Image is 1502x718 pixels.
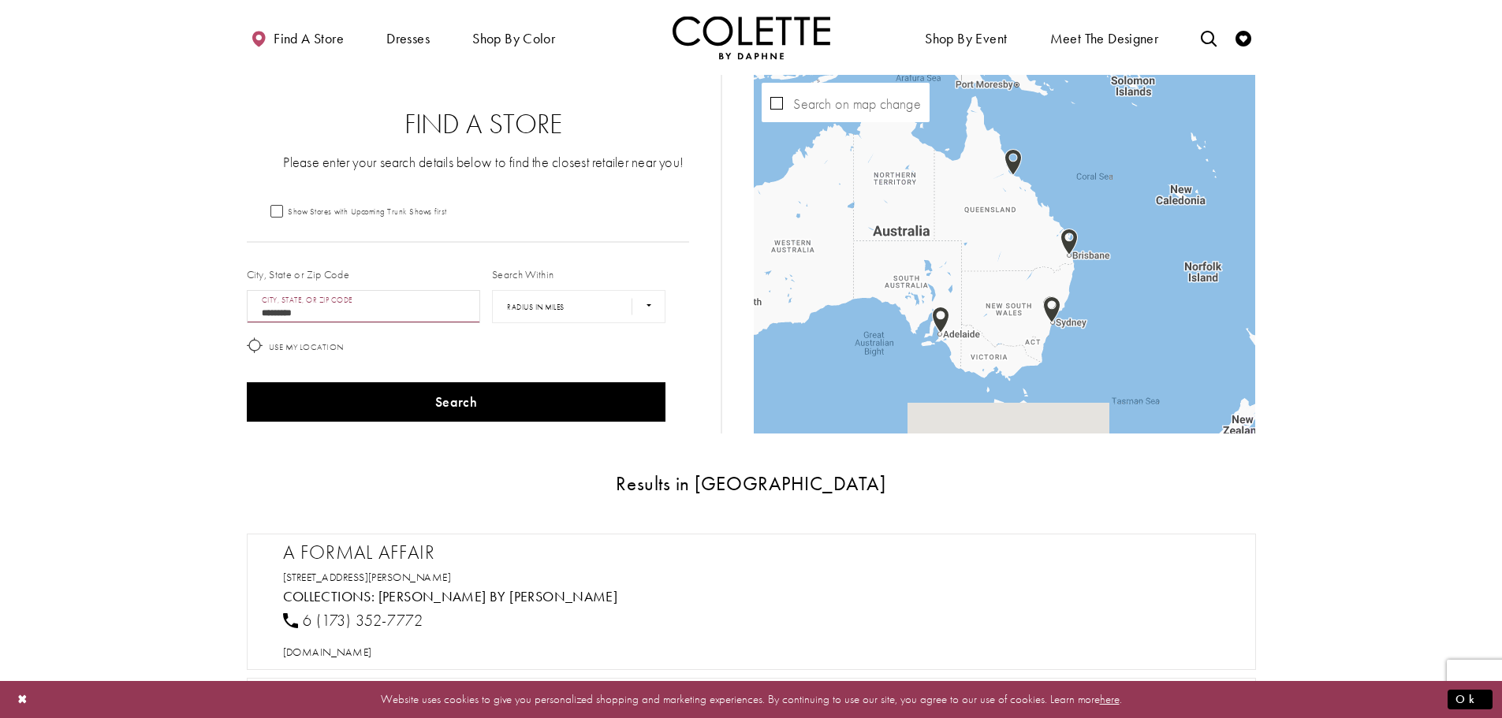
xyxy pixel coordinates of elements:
[303,610,423,631] span: 6 (173) 352-7772
[247,473,1256,494] h3: Results in [GEOGRAPHIC_DATA]
[247,382,666,422] button: Search
[9,686,36,713] button: Close Dialog
[921,16,1011,59] span: Shop By Event
[1232,16,1255,59] a: Check Wishlist
[283,587,375,605] span: Collections:
[925,31,1007,47] span: Shop By Event
[278,152,690,172] p: Please enter your search details below to find the closest retailer near you!
[754,75,1255,433] div: Map with store locations
[283,645,372,659] a: Opens in new tab
[673,16,830,59] a: Visit Home Page
[382,16,434,59] span: Dresses
[492,290,665,323] select: Radius In Miles
[1448,690,1493,709] button: Submit Dialog
[386,31,430,47] span: Dresses
[492,266,553,282] label: Search Within
[247,290,481,323] input: City, State, or ZIP Code
[283,541,1236,564] h2: A Formal Affair
[247,16,348,59] a: Find a store
[283,610,423,631] a: 6 (173) 352-7772
[1100,691,1120,707] a: here
[468,16,559,59] span: Shop by color
[247,266,350,282] label: City, State or Zip Code
[378,587,618,605] a: Visit Colette by Daphne page - Opens in new tab
[673,16,830,59] img: Colette by Daphne
[274,31,344,47] span: Find a store
[1046,16,1163,59] a: Meet the designer
[114,689,1388,710] p: Website uses cookies to give you personalized shopping and marketing experiences. By continuing t...
[1050,31,1159,47] span: Meet the designer
[472,31,555,47] span: Shop by color
[288,206,447,217] span: Show Stores with Upcoming Trunk Shows first
[283,570,452,584] a: Opens in new tab
[283,645,372,659] span: [DOMAIN_NAME]
[1197,16,1221,59] a: Toggle search
[278,109,690,140] h2: Find a Store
